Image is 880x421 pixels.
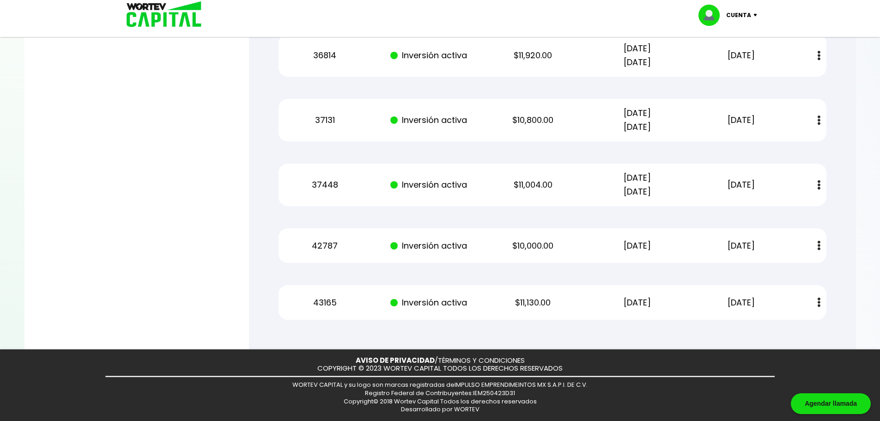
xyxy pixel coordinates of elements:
p: [DATE] [698,296,785,310]
p: [DATE] [698,113,785,127]
p: [DATE] [593,296,681,310]
p: [DATE] [698,239,785,253]
p: / [356,357,525,365]
p: 37448 [281,178,369,192]
p: [DATE] [DATE] [593,171,681,199]
p: Inversión activa [385,296,473,310]
p: Inversión activa [385,239,473,253]
div: Agendar llamada [791,393,871,414]
p: 36814 [281,49,369,62]
span: Registro Federal de Contribuyentes: IEM250423D31 [365,389,515,397]
p: $11,004.00 [489,178,577,192]
p: Inversión activa [385,113,473,127]
p: [DATE] [DATE] [593,42,681,69]
p: [DATE] [DATE] [593,106,681,134]
span: Copyright© 2018 Wortev Capital Todos los derechos reservados [344,397,537,406]
p: 42787 [281,239,369,253]
p: 37131 [281,113,369,127]
a: AVISO DE PRIVACIDAD [356,355,435,365]
p: $11,920.00 [489,49,577,62]
a: TÉRMINOS Y CONDICIONES [438,355,525,365]
p: Inversión activa [385,49,473,62]
p: Cuenta [726,8,751,22]
img: profile-image [698,5,726,26]
p: COPYRIGHT © 2023 WORTEV CAPITAL TODOS LOS DERECHOS RESERVADOS [317,365,563,372]
p: Inversión activa [385,178,473,192]
p: 43165 [281,296,369,310]
p: [DATE] [593,239,681,253]
p: $10,000.00 [489,239,577,253]
span: WORTEV CAPITAL y su logo son marcas registradas de IMPULSO EMPRENDIMEINTOS MX S.A.P.I. DE C.V. [292,380,588,389]
p: $11,130.00 [489,296,577,310]
p: [DATE] [698,49,785,62]
p: $10,800.00 [489,113,577,127]
p: [DATE] [698,178,785,192]
span: Desarrollado por WORTEV [401,405,479,414]
img: icon-down [751,14,764,17]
